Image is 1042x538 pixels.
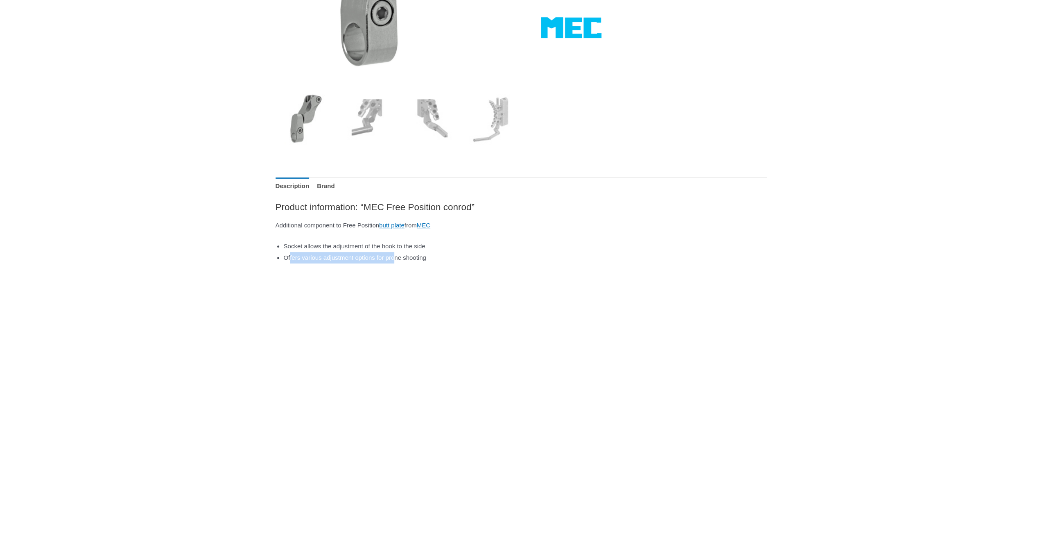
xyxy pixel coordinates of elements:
a: MEC [417,222,430,229]
img: MEC Free Position conrod - Image 3 [401,90,458,147]
li: Offers various adjustment options for prone shooting [284,252,767,263]
h2: Product information: “MEC Free Position conrod” [276,201,767,213]
img: MEC Free Position conrod - Image 2 [338,90,395,147]
li: Socket allows the adjustment of the hook to the side [284,241,767,252]
img: MEC Free Position conrod [276,90,332,147]
a: butt plate [379,222,405,229]
a: Brand [317,177,335,195]
img: MEC Free Position conrod - Image 4 [464,90,521,147]
iframe: Customer reviews powered by Trustpilot [541,1,767,11]
p: Additional component to Free Position from [276,220,767,231]
a: Description [276,177,310,195]
a: MEC [541,17,601,38]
